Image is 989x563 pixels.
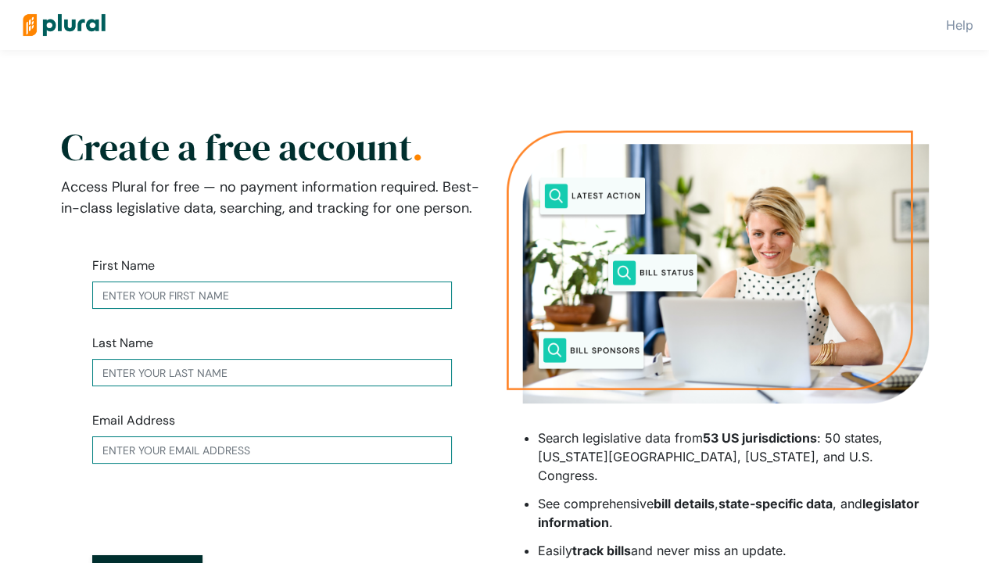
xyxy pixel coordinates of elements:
[946,17,973,33] a: Help
[92,411,175,430] label: Email Address
[703,430,817,446] strong: 53 US jurisdictions
[538,496,919,530] strong: legislator information
[538,494,929,532] li: See comprehensive , , and .
[92,256,155,275] label: First Name
[654,496,715,511] strong: bill details
[92,359,452,386] input: Enter your last name
[92,334,153,353] label: Last Name
[507,131,929,403] img: Person searching on their laptop for public policy information with search words of latest action...
[718,496,833,511] strong: state-specific data
[61,133,483,161] h2: Create a free account
[538,541,929,560] li: Easily and never miss an update.
[412,121,423,173] span: .
[92,436,452,464] input: Enter your email address
[92,281,452,309] input: Enter your first name
[61,177,483,219] p: Access Plural for free — no payment information required. Best-in-class legislative data, searchi...
[538,429,929,485] li: Search legislative data from : 50 states, [US_STATE][GEOGRAPHIC_DATA], [US_STATE], and U.S. Congr...
[572,543,631,558] strong: track bills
